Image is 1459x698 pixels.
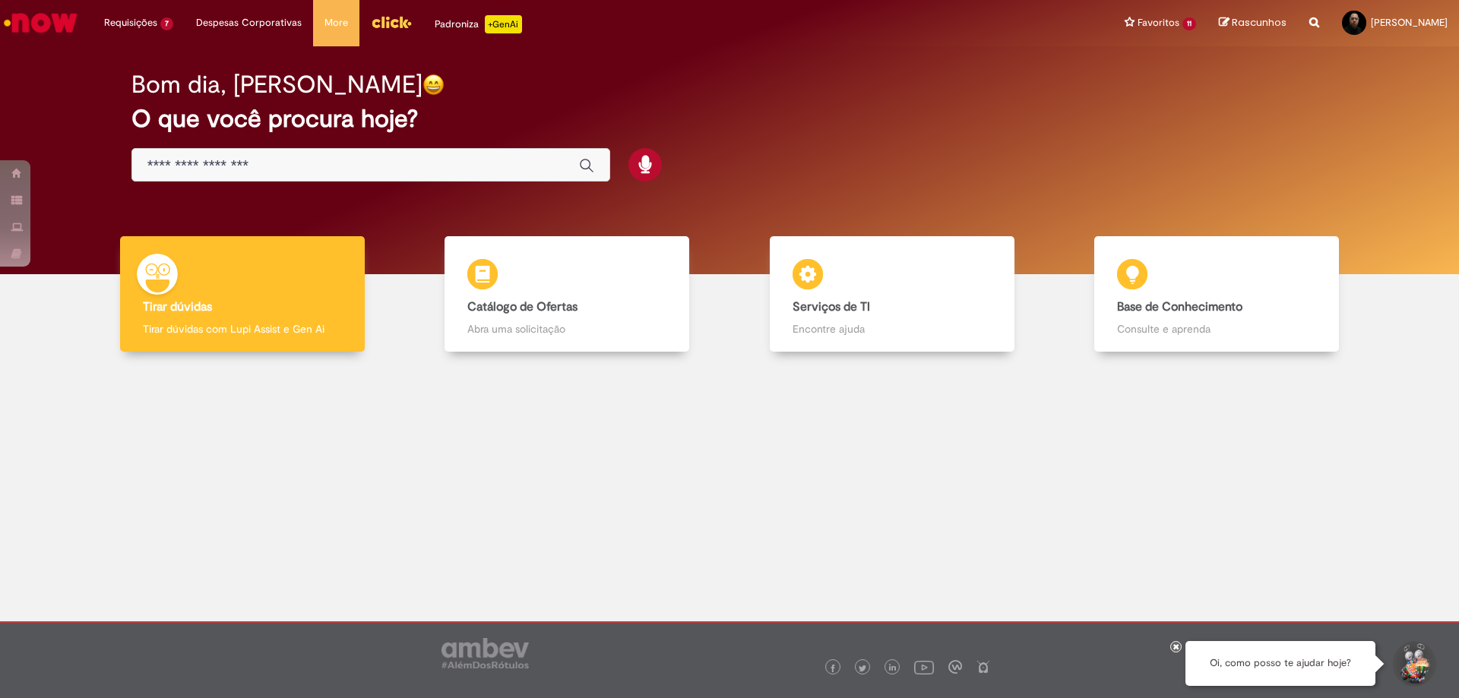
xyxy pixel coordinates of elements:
span: Rascunhos [1232,15,1287,30]
a: Base de Conhecimento Consulte e aprenda [1055,236,1380,352]
img: happy-face.png [423,74,445,96]
a: Rascunhos [1219,16,1287,30]
img: logo_footer_youtube.png [914,657,934,677]
img: logo_footer_facebook.png [829,665,837,672]
b: Catálogo de Ofertas [467,299,578,314]
p: Encontre ajuda [793,321,992,336]
span: [PERSON_NAME] [1371,16,1448,29]
span: Despesas Corporativas [196,15,302,30]
p: Abra uma solicitação [467,321,666,336]
b: Serviços de TI [793,299,870,314]
img: ServiceNow [2,8,80,38]
button: Iniciar Conversa de Suporte [1391,641,1436,687]
div: Oi, como posso te ajudar hoje? [1185,641,1375,686]
h2: Bom dia, [PERSON_NAME] [131,71,423,98]
span: More [324,15,348,30]
p: +GenAi [485,15,522,33]
img: logo_footer_ambev_rotulo_gray.png [441,638,529,668]
img: logo_footer_naosei.png [976,660,990,674]
img: logo_footer_twitter.png [859,665,866,672]
div: Padroniza [435,15,522,33]
img: logo_footer_workplace.png [948,660,962,674]
img: click_logo_yellow_360x200.png [371,11,412,33]
a: Serviços de TI Encontre ajuda [729,236,1055,352]
a: Tirar dúvidas Tirar dúvidas com Lupi Assist e Gen Ai [80,236,405,352]
a: Catálogo de Ofertas Abra uma solicitação [405,236,730,352]
b: Base de Conhecimento [1117,299,1242,314]
img: logo_footer_linkedin.png [889,664,897,673]
b: Tirar dúvidas [143,299,212,314]
span: Favoritos [1138,15,1179,30]
p: Tirar dúvidas com Lupi Assist e Gen Ai [143,321,342,336]
p: Consulte e aprenda [1117,321,1316,336]
span: 11 [1182,17,1196,30]
h2: O que você procura hoje? [131,106,1328,132]
span: Requisições [104,15,157,30]
span: 7 [160,17,173,30]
